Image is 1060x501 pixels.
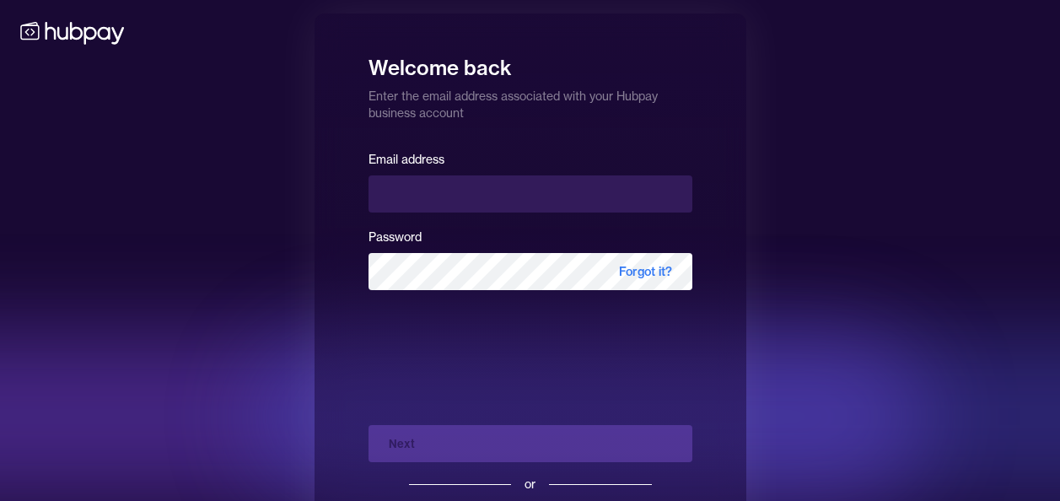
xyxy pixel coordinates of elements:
[369,44,692,81] h1: Welcome back
[525,476,535,493] div: or
[369,229,422,245] label: Password
[599,253,692,290] span: Forgot it?
[369,81,692,121] p: Enter the email address associated with your Hubpay business account
[369,152,444,167] label: Email address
